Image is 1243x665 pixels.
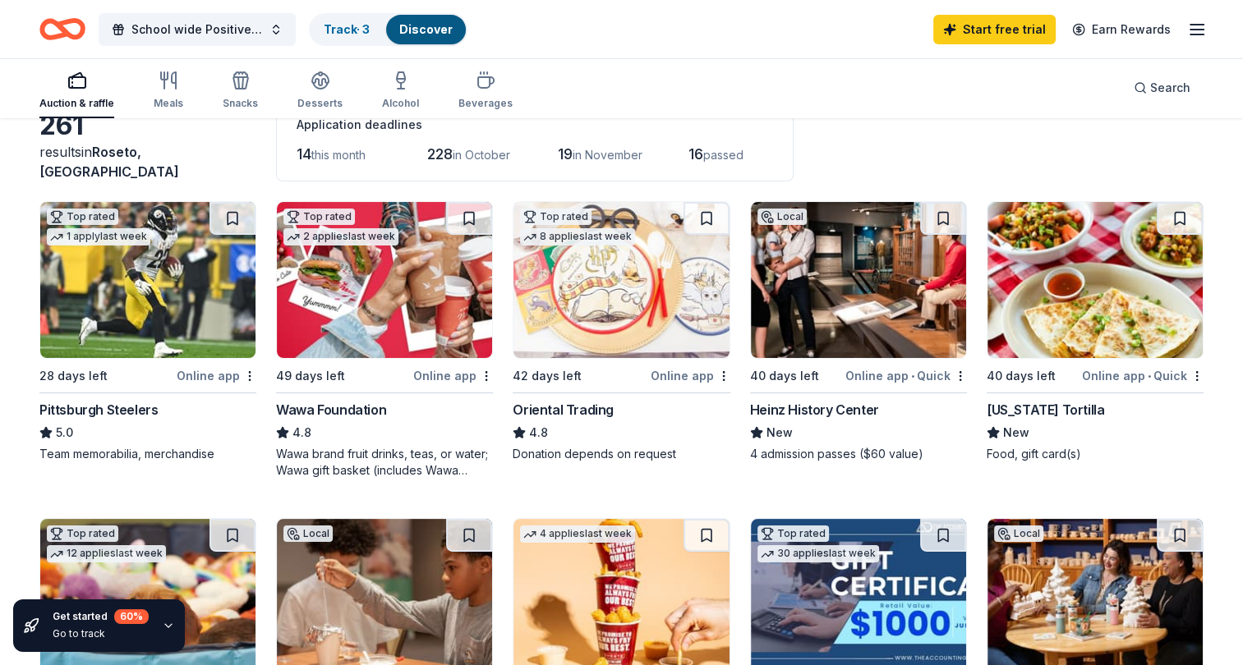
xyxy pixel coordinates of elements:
[987,201,1204,462] a: Image for California Tortilla40 days leftOnline app•Quick[US_STATE] TortillaNewFood, gift card(s)
[1062,15,1181,44] a: Earn Rewards
[324,22,370,36] a: Track· 3
[311,148,366,162] span: this month
[703,148,743,162] span: passed
[520,209,592,225] div: Top rated
[276,366,345,386] div: 49 days left
[529,423,548,443] span: 4.8
[750,201,967,462] a: Image for Heinz History CenterLocal40 days leftOnline app•QuickHeinz History CenterNew4 admission...
[520,525,635,543] div: 4 applies last week
[382,64,419,118] button: Alcohol
[39,109,256,142] div: 261
[513,366,582,386] div: 42 days left
[994,525,1043,542] div: Local
[513,400,614,420] div: Oriental Trading
[39,144,179,180] span: in
[277,202,492,358] img: Image for Wawa Foundation
[40,202,256,358] img: Image for Pittsburgh Steelers
[47,525,118,542] div: Top rated
[114,609,149,624] div: 60 %
[297,115,773,135] div: Application deadlines
[297,97,343,110] div: Desserts
[292,423,311,443] span: 4.8
[987,366,1056,386] div: 40 days left
[513,202,729,358] img: Image for Oriental Trading
[39,446,256,462] div: Team memorabilia, merchandise
[53,627,149,640] div: Go to track
[1148,369,1151,383] span: •
[177,365,256,386] div: Online app
[283,525,333,542] div: Local
[382,97,419,110] div: Alcohol
[39,366,108,386] div: 28 days left
[39,144,179,180] span: Roseto, [GEOGRAPHIC_DATA]
[283,209,355,225] div: Top rated
[453,148,510,162] span: in October
[573,148,642,162] span: in November
[750,446,967,462] div: 4 admission passes ($60 value)
[845,365,967,386] div: Online app Quick
[911,369,914,383] span: •
[767,423,793,443] span: New
[276,201,493,479] a: Image for Wawa FoundationTop rated2 applieslast week49 days leftOnline appWawa Foundation4.8Wawa ...
[1003,423,1029,443] span: New
[53,609,149,624] div: Get started
[309,13,467,46] button: Track· 3Discover
[987,202,1203,358] img: Image for California Tortilla
[39,97,114,110] div: Auction & raffle
[558,145,573,163] span: 19
[39,10,85,48] a: Home
[154,97,183,110] div: Meals
[276,400,386,420] div: Wawa Foundation
[458,64,513,118] button: Beverages
[47,545,166,562] div: 12 applies last week
[520,228,635,245] div: 8 applies last week
[427,145,453,163] span: 228
[47,209,118,225] div: Top rated
[223,97,258,110] div: Snacks
[1121,71,1204,104] button: Search
[1150,78,1190,98] span: Search
[56,423,73,443] span: 5.0
[688,145,703,163] span: 16
[39,142,256,181] div: results
[283,228,398,245] div: 2 applies last week
[513,446,730,462] div: Donation depends on request
[131,20,263,39] span: School wide Positive behavior raffle/bingo
[297,145,311,163] span: 14
[1082,365,1204,386] div: Online app Quick
[399,22,453,36] a: Discover
[987,400,1104,420] div: [US_STATE] Tortilla
[757,525,829,542] div: Top rated
[751,202,966,358] img: Image for Heinz History Center
[47,228,150,245] div: 1 apply last week
[276,446,493,479] div: Wawa brand fruit drinks, teas, or water; Wawa gift basket (includes Wawa products and coupons)
[99,13,296,46] button: School wide Positive behavior raffle/bingo
[39,64,114,118] button: Auction & raffle
[651,365,730,386] div: Online app
[750,366,819,386] div: 40 days left
[297,64,343,118] button: Desserts
[933,15,1056,44] a: Start free trial
[750,400,879,420] div: Heinz History Center
[458,97,513,110] div: Beverages
[154,64,183,118] button: Meals
[39,400,158,420] div: Pittsburgh Steelers
[757,209,807,225] div: Local
[413,365,493,386] div: Online app
[757,545,879,562] div: 30 applies last week
[987,446,1204,462] div: Food, gift card(s)
[223,64,258,118] button: Snacks
[513,201,730,462] a: Image for Oriental TradingTop rated8 applieslast week42 days leftOnline appOriental Trading4.8Don...
[39,201,256,462] a: Image for Pittsburgh SteelersTop rated1 applylast week28 days leftOnline appPittsburgh Steelers5....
